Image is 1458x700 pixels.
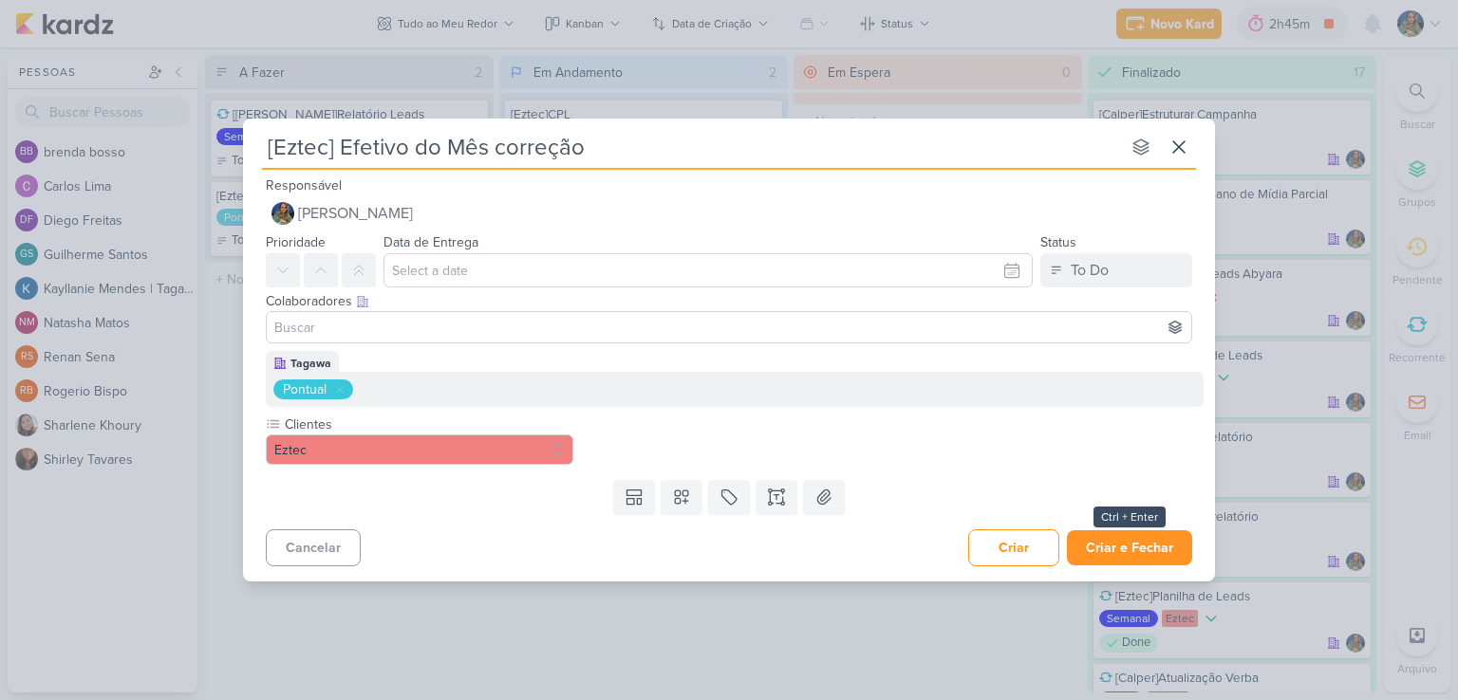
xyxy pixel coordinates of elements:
button: Cancelar [266,529,361,566]
input: Kard Sem Título [262,130,1120,164]
div: Colaboradores [266,291,1192,311]
div: Pontual [283,379,327,399]
div: Ctrl + Enter [1093,507,1166,527]
div: To Do [1071,259,1109,282]
label: Status [1040,234,1076,250]
label: Responsável [266,177,342,193]
button: Criar e Fechar [1067,530,1192,565]
input: Buscar [271,316,1187,339]
label: Clientes [283,414,573,434]
label: Prioridade [266,234,326,250]
button: To Do [1040,253,1192,287]
button: Eztec [266,434,573,465]
input: Select a date [383,253,1033,287]
button: Criar [968,529,1059,566]
button: [PERSON_NAME] [266,196,1192,230]
div: Tagawa [290,355,331,372]
span: [PERSON_NAME] [298,202,413,225]
label: Data de Entrega [383,234,478,250]
img: Isabella Gutierres [271,202,294,225]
